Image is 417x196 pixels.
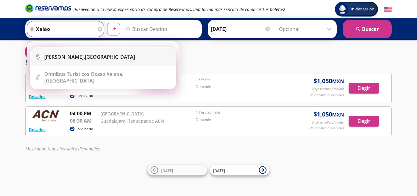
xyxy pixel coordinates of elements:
p: 14 hrs 30 mins [196,110,288,115]
button: [DATE] [147,165,207,176]
button: Elegir [349,83,379,94]
em: Mostrando todos los viajes disponibles [25,146,100,152]
a: [GEOGRAPHIC_DATA] [100,111,144,116]
p: 25 asientos disponibles [310,126,344,131]
input: Opcional [279,21,334,37]
div: [GEOGRAPHIC_DATA] [44,71,171,84]
button: [DATE] [210,165,270,176]
p: Viaje sencillo p/adulto [312,87,344,92]
span: [DATE] [213,168,225,173]
p: Duración [196,84,288,90]
p: 06:30 AM [70,117,97,124]
small: MXN [332,78,344,85]
p: ordinario [78,93,93,98]
input: Buscar Origen [27,21,96,37]
b: Omnibus Turísticos Ocaso Xalapa, [44,71,123,77]
span: $ 1,050 [314,76,344,86]
em: ¡Bienvenido a la nueva experiencia de compra de Reservamos, una forma más sencilla de comprar tus... [74,6,285,12]
p: 15 horas [196,76,288,82]
a: Brand Logo [25,4,71,15]
p: Viaje sencillo p/adulto [312,120,344,125]
p: 25 asientos disponibles [310,93,344,98]
p: Seleccionar horario de ida [25,58,104,67]
span: $ 1,050 [314,110,344,119]
button: 0Filtros [25,46,53,57]
button: Elegir [349,116,379,127]
p: Duración [196,117,288,123]
a: Guadalajara Tlaquepaque ACN [100,118,164,124]
button: Buscar [343,20,392,38]
p: 04:00 PM [70,110,97,117]
button: English [384,6,392,13]
p: ordinario [78,126,93,132]
button: Detalles [29,126,45,133]
button: Detalles [29,93,45,100]
input: Buscar Destino [123,21,198,37]
small: MXN [332,111,344,118]
span: Iniciar sesión [348,6,377,12]
b: [PERSON_NAME], [44,54,85,60]
input: Elegir Fecha [211,21,271,37]
img: RESERVAMOS [29,110,62,122]
div: [GEOGRAPHIC_DATA] [44,54,135,60]
i: Brand Logo [25,4,71,13]
span: [DATE] [161,168,173,173]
